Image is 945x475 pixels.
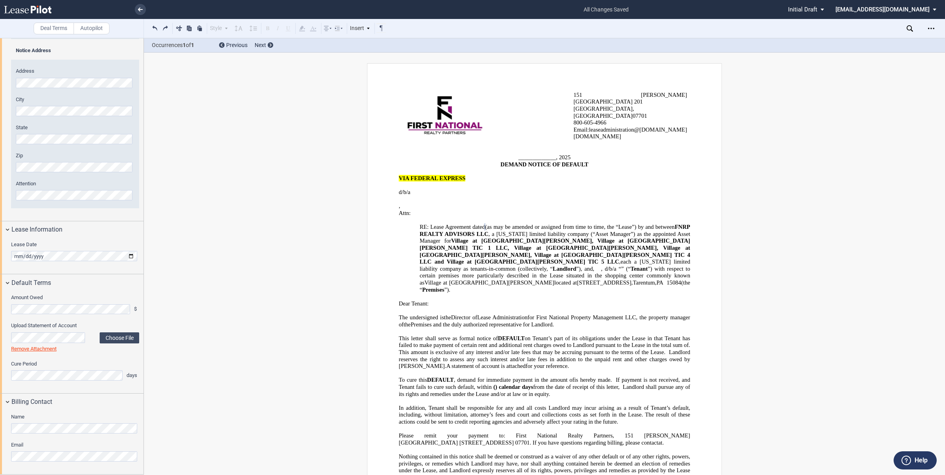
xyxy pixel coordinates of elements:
[427,377,454,383] span: DEFAULT
[656,279,663,286] span: PA
[11,294,139,301] label: Amount Owed
[498,335,525,342] span: DEFAULT
[16,47,51,53] b: Notice Address
[601,266,621,272] span: , d/b/a “
[634,98,643,105] span: 201
[399,377,427,383] span: To cure this
[134,305,139,313] span: $
[399,432,690,446] span: [PERSON_NAME][GEOGRAPHIC_DATA]
[11,413,139,420] label: Name
[580,1,633,18] span: all changes saved
[518,154,558,161] span: _____________,
[915,455,928,466] label: Help
[399,432,633,439] span: Please remit your payment to: First National Realty Partners, 151
[573,133,621,140] span: [DOMAIN_NAME]
[399,314,692,328] span: The undersigned is Director of for First National Property Management LLC, the property manager o...
[16,180,134,187] label: Attention
[399,175,465,182] span: VIA FEDERAL EXPRESS
[631,266,648,272] span: Tenant
[531,384,533,390] span: s
[444,286,450,293] span: ”).
[11,225,62,234] span: Lease Information
[16,96,134,103] label: City
[74,23,110,34] label: Autopilot
[152,41,213,49] span: Occurrences of
[349,23,372,34] div: Insert
[634,126,687,133] span: @[DOMAIN_NAME]
[127,372,140,379] span: days
[587,126,589,133] span: :
[255,42,266,48] span: Next
[185,23,194,33] button: Copy
[425,279,554,286] span: Village at [GEOGRAPHIC_DATA][PERSON_NAME]
[399,335,692,349] span: on Tenant’s part of its obligations under the Lease in that Tenant has failed to make payment of ...
[477,314,527,321] span: Lease Administration
[219,41,248,49] div: Previous
[399,377,691,390] span: If payment is not received, and Tenant fails to cure such default, within
[420,237,692,265] span: Village at [GEOGRAPHIC_DATA][PERSON_NAME], Village at [GEOGRAPHIC_DATA][PERSON_NAME] TIC 1 LLC, V...
[16,152,134,159] label: Zip
[11,441,139,449] label: Email
[525,363,567,369] span: for your reference
[631,279,633,286] span: ,
[376,23,386,33] button: Toggle Control Characters
[788,6,817,13] span: Initial Draft
[11,360,139,368] label: Cure Period
[161,23,170,33] button: Redo
[633,112,647,119] span: 07701
[454,377,575,383] span: , demand for immediate payment in the amount of
[559,154,571,161] span: 2025
[420,224,692,237] span: FNRP REALTY ADVISORS LLC
[515,439,658,446] span: 07701. If you have questions regarding billing, please contact
[399,335,498,342] span: This letter shall serve as formal notice of
[11,346,57,352] a: Remove Attachment
[689,342,690,349] span: .
[420,231,692,244] span: , a [US_STATE] limited liability company (“Asset Manager”) as the appointed Asset Manager for
[183,42,186,48] b: 1
[655,279,656,286] span: ,
[420,266,692,286] span: ”) with respect to certain premises more particularly described in the Lease situated in the shop...
[11,397,52,407] span: Billing Contact
[493,384,495,390] span: (
[150,23,160,33] button: Undo
[100,332,139,343] label: Choose File
[658,439,663,446] span: at
[399,210,410,217] span: Attn:
[574,377,612,383] span: is hereby made.
[11,322,139,329] label: Upload Statement of Account
[518,266,553,272] span: (collectively, “
[590,119,593,126] span: 5
[16,124,134,131] label: State
[485,224,675,230] span: (as may be amended or assigned from time to time, the “Lease”) by and between
[399,300,429,307] span: Dear Tenant:
[573,119,606,126] span: 800-60 -4966
[399,189,410,196] span: d/b/a
[420,224,485,230] span: RE: Lease Agreement dated
[667,279,681,286] span: 15084
[633,279,655,286] span: Tarentum
[501,161,588,168] span: DEMAND NOTICE OF DEFAULT
[16,68,134,75] label: Address
[621,266,631,272] span: ” (“
[11,278,51,288] span: Default Terms
[925,22,937,35] div: Open Lease options menu
[573,106,647,119] span: [GEOGRAPHIC_DATA], [GEOGRAPHIC_DATA]
[553,266,576,272] span: Landlord
[581,266,593,272] span: , and
[573,126,587,133] span: Email
[420,258,692,272] span: each a [US_STATE] limited liability company as tenants-in-common
[619,258,621,265] span: ,
[593,266,594,272] span: ,
[399,349,692,369] span: This amount is exclusive of any interest and/or late fees that may be accruing pursuant to the te...
[226,42,248,48] span: Previous
[11,241,139,248] label: Lease Date
[404,321,411,328] span: the
[894,451,937,469] button: Help
[399,405,692,425] span: In addition, Tenant shall be responsible for any and all costs Landlord may incur arising as a re...
[662,439,664,446] span: .
[407,96,482,136] img: 47197919_622135834868543_7426940384061685760_n.png
[399,203,400,209] span: ,
[399,384,692,397] span: from the date of receipt of this letter, Landlord shall pursue any of its rights and remedies und...
[459,439,514,446] span: [STREET_ADDRESS]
